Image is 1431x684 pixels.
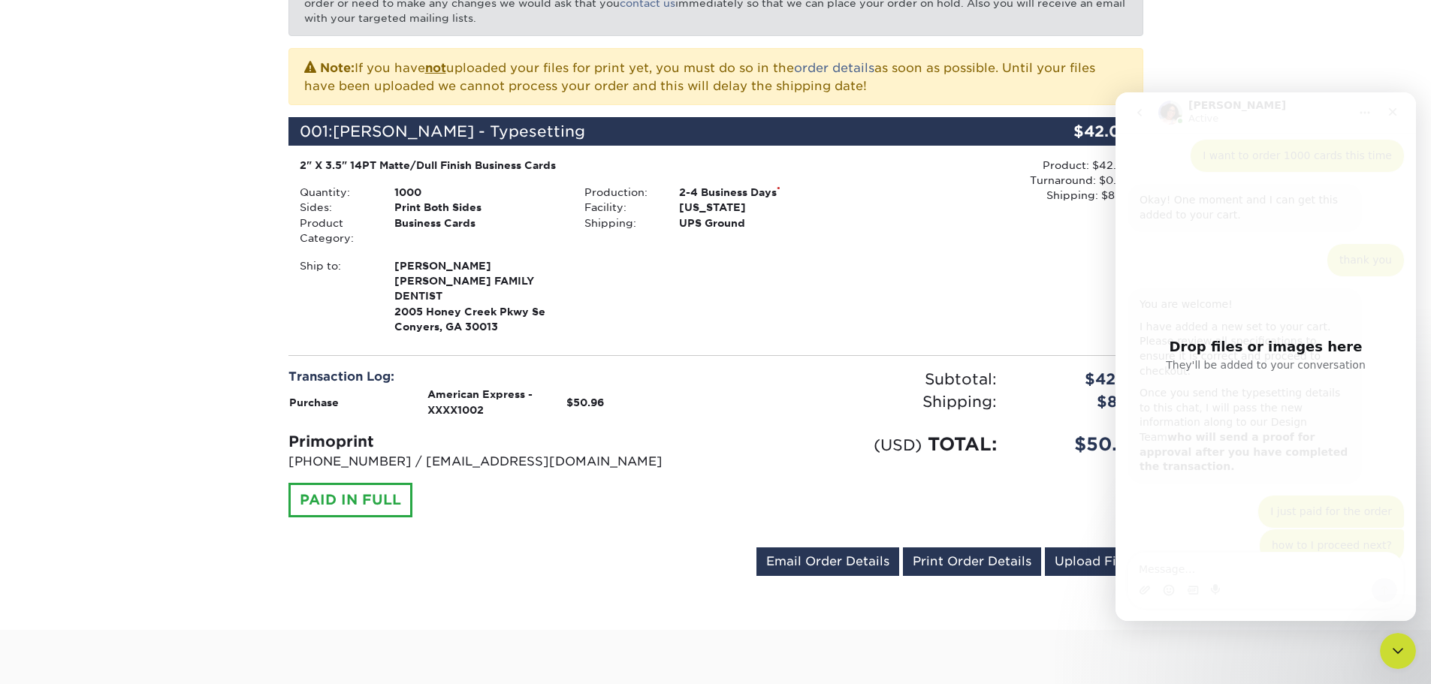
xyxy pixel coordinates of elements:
div: 001: [288,117,1001,146]
div: Primoprint [288,430,705,453]
strong: Note: [320,61,355,75]
strong: Conyers, GA 30013 [394,258,562,333]
p: If you have uploaded your files for print yet, you must do so in the as soon as possible. Until y... [304,58,1128,95]
strong: $50.96 [566,396,604,408]
div: Product: $42.00 Turnaround: $0.00 Shipping: $8.96 [858,158,1131,203]
strong: Purchase [289,396,339,408]
div: Ship to: [288,258,383,335]
div: Business Cards [383,215,573,246]
p: [PHONE_NUMBER] / [EMAIL_ADDRESS][DOMAIN_NAME] [288,453,705,471]
div: Quantity: [288,185,383,200]
div: Production: [573,185,668,200]
div: $42.00 [1008,368,1155,390]
div: Sides: [288,200,383,215]
a: order details [794,61,874,75]
span: [PERSON_NAME] - Typesetting [333,122,585,140]
div: Shipping: [573,215,668,231]
span: [PERSON_NAME] [394,258,562,273]
b: not [425,61,446,75]
div: [US_STATE] [668,200,858,215]
div: 1000 [383,185,573,200]
small: (USD) [874,435,922,454]
div: Product Category: [288,215,383,246]
a: Print Order Details [903,547,1041,576]
div: Shipping: [716,390,1008,413]
strong: American Express - XXXX1002 [427,388,533,415]
div: Print Both Sides [383,200,573,215]
div: $50.96 [1008,431,1155,458]
iframe: Intercom live chat [1116,92,1416,621]
div: Subtotal: [716,368,1008,390]
a: Email Order Details [756,547,899,576]
div: $42.00 [1001,117,1143,146]
div: 2-4 Business Days [668,185,858,200]
a: Upload Files [1045,547,1143,576]
span: 2005 Honey Creek Pkwy Se [394,304,562,319]
div: PAID IN FULL [288,483,412,517]
span: [PERSON_NAME] FAMILY DENTIST [394,273,562,304]
div: 2" X 3.5" 14PT Matte/Dull Finish Business Cards [300,158,847,173]
div: Transaction Log: [288,368,705,386]
div: $8.96 [1008,390,1155,413]
div: Facility: [573,200,668,215]
div: UPS Ground [668,215,858,231]
iframe: Intercom live chat [1380,633,1416,669]
span: TOTAL: [928,433,997,455]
